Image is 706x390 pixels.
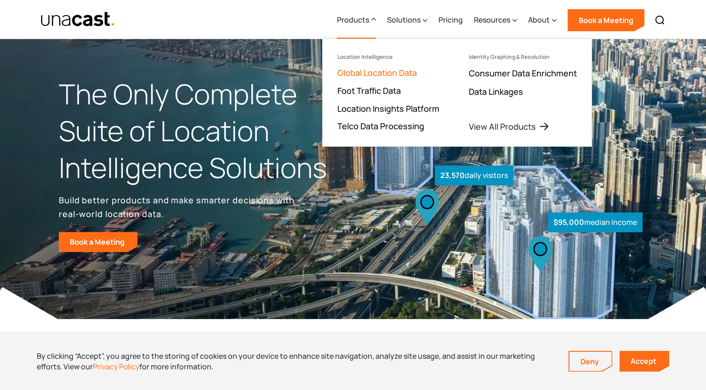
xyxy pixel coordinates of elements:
a: View All Products [469,121,550,132]
a: home [40,11,115,28]
strong: $95,000 [553,217,584,227]
a: Telco Data Processing [337,120,424,132]
div: By clicking “Accept”, you agree to the storing of cookies on your device to enhance site navigati... [37,351,555,372]
div: Products [337,14,369,25]
div: Resources [474,1,517,39]
div: daily visitors [435,166,513,185]
div: Solutions [387,14,421,25]
a: Privacy Policy [93,361,139,372]
a: Book a Meeting [568,9,644,31]
nav: Products [322,39,592,147]
strong: 23,570 [440,170,465,180]
a: Data Linkages [469,86,523,97]
div: Resources [474,14,510,25]
div: Identity Graphing & Resolution [469,54,550,60]
a: Location Insights Platform [337,103,439,114]
div: median income [548,212,643,232]
div: About [528,1,557,39]
a: Pricing [438,1,463,39]
div: Products [337,1,376,39]
div: Location Intelligence [337,54,393,60]
a: Accept [620,351,669,372]
h1: The Only Complete Suite of Location Intelligence Solutions [59,76,353,186]
div: Solutions [387,1,427,39]
img: Search icon [655,15,666,26]
a: Book a Meeting [59,232,137,252]
img: Unacast text logo [40,11,115,28]
a: Consumer Data Enrichment [469,68,577,79]
div: About [528,14,550,25]
p: Build better products and make smarter decisions with real-world location data. [59,193,298,221]
a: Foot Traffic Data [337,85,401,96]
a: Deny [569,352,612,371]
a: Global Location Data [337,67,417,78]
